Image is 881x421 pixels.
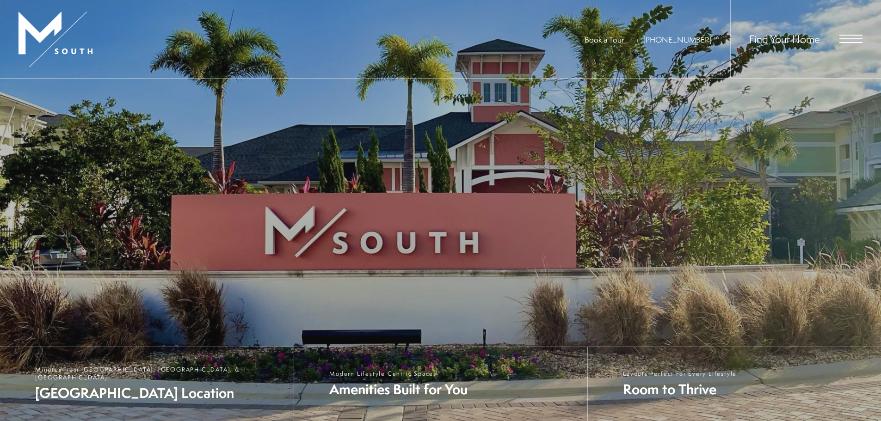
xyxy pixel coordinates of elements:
[643,34,712,45] a: Call Us at 813-570-8014
[839,35,863,43] button: Open Menu
[749,31,820,46] a: Find Your Home
[35,384,284,403] span: [GEOGRAPHIC_DATA] Location
[35,366,284,381] span: Minutes from [GEOGRAPHIC_DATA], [GEOGRAPHIC_DATA], & [GEOGRAPHIC_DATA]
[643,34,712,45] span: [PHONE_NUMBER]
[585,34,624,45] a: Book a Tour
[18,12,92,67] img: MSouth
